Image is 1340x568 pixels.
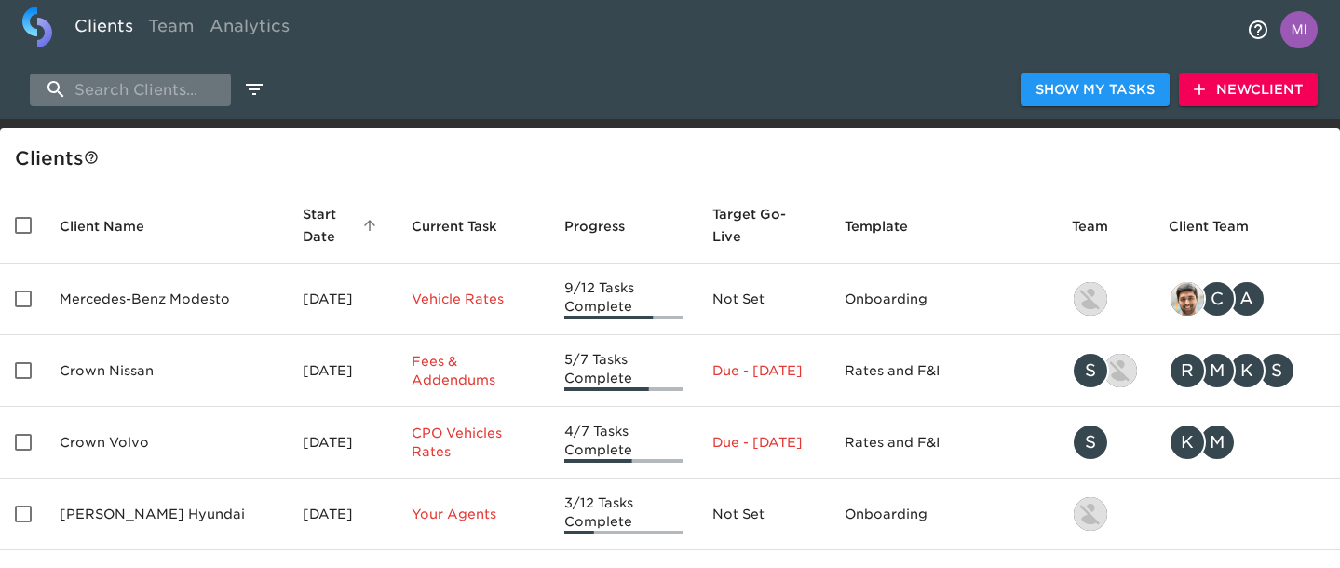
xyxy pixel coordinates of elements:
[1169,424,1325,461] div: kwilson@crowncars.com, mcooley@crowncars.com
[1236,7,1280,52] button: notifications
[1169,352,1325,389] div: rrobins@crowncars.com, mcooley@crowncars.com, kwilson@crowncars.com, sparent@crowncars.com
[549,264,697,335] td: 9/12 Tasks Complete
[84,150,99,165] svg: This is a list of all of your clients and clients shared with you
[1072,352,1109,389] div: S
[549,335,697,407] td: 5/7 Tasks Complete
[830,479,1057,550] td: Onboarding
[1103,354,1137,387] img: austin@roadster.com
[1258,352,1295,389] div: S
[45,479,288,550] td: [PERSON_NAME] Hyundai
[412,505,535,523] p: Your Agents
[830,264,1057,335] td: Onboarding
[1072,495,1139,533] div: kevin.lo@roadster.com
[1072,280,1139,318] div: kevin.lo@roadster.com
[712,203,791,248] span: Calculated based on the start date and the duration of all Tasks contained in this Hub.
[30,74,231,106] input: search
[288,407,397,479] td: [DATE]
[1074,282,1107,316] img: kevin.lo@roadster.com
[22,7,52,47] img: logo
[1035,78,1155,101] span: Show My Tasks
[1194,78,1303,101] span: New Client
[60,215,169,237] span: Client Name
[288,335,397,407] td: [DATE]
[1280,11,1318,48] img: Profile
[1074,497,1107,531] img: kevin.lo@roadster.com
[1198,352,1236,389] div: M
[1169,424,1206,461] div: K
[288,264,397,335] td: [DATE]
[1072,424,1109,461] div: S
[412,424,535,461] p: CPO Vehicles Rates
[1169,215,1273,237] span: Client Team
[1228,280,1266,318] div: A
[1228,352,1266,389] div: K
[1072,352,1139,389] div: savannah@roadster.com, austin@roadster.com
[67,7,141,52] a: Clients
[238,74,270,105] button: edit
[845,215,932,237] span: Template
[412,215,497,237] span: This is the next Task in this Hub that should be completed
[1169,352,1206,389] div: R
[697,264,830,335] td: Not Set
[712,433,815,452] p: Due - [DATE]
[45,264,288,335] td: Mercedes-Benz Modesto
[1171,282,1204,316] img: sandeep@simplemnt.com
[830,407,1057,479] td: Rates and F&I
[1021,73,1170,107] button: Show My Tasks
[697,479,830,550] td: Not Set
[830,335,1057,407] td: Rates and F&I
[1179,73,1318,107] button: NewClient
[288,479,397,550] td: [DATE]
[712,203,815,248] span: Target Go-Live
[141,7,202,52] a: Team
[45,407,288,479] td: Crown Volvo
[412,215,521,237] span: Current Task
[1072,424,1139,461] div: savannah@roadster.com
[1072,215,1132,237] span: Team
[1169,280,1325,318] div: sandeep@simplemnt.com, clayton.mandel@roadster.com, angelique.nurse@roadster.com
[1198,280,1236,318] div: C
[202,7,297,52] a: Analytics
[564,215,649,237] span: Progress
[15,143,1333,173] div: Client s
[712,361,815,380] p: Due - [DATE]
[45,335,288,407] td: Crown Nissan
[412,352,535,389] p: Fees & Addendums
[549,479,697,550] td: 3/12 Tasks Complete
[412,290,535,308] p: Vehicle Rates
[1198,424,1236,461] div: M
[549,407,697,479] td: 4/7 Tasks Complete
[303,203,382,248] span: Start Date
